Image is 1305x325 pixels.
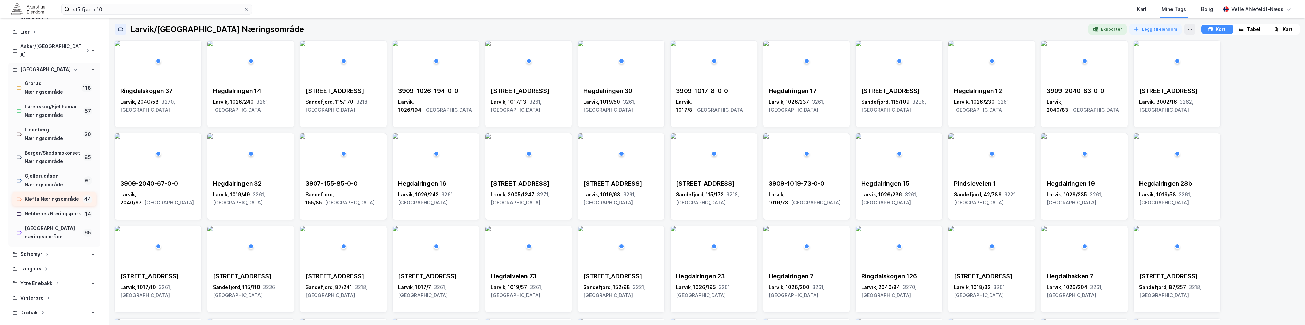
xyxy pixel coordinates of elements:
div: 118 [81,84,92,92]
img: 256x120 [671,41,676,46]
img: 256x120 [485,41,491,46]
input: Søk på adresse, matrikkel, gårdeiere, leietakere eller personer [70,4,243,14]
span: 3261, [GEOGRAPHIC_DATA] [491,284,542,298]
span: 3236, [GEOGRAPHIC_DATA] [213,284,277,298]
span: 3261, [GEOGRAPHIC_DATA] [213,191,265,205]
div: Larvik, 1017/13 [491,98,566,114]
div: Kart [1283,25,1293,33]
img: 256x120 [115,133,120,139]
div: Ringdalskogen 37 [120,87,196,95]
div: Sandefjord, 42/786 [954,190,1029,207]
div: Sandefjord, 115/110 [213,283,288,299]
div: [STREET_ADDRESS] [954,272,1029,280]
div: 3909-2040-67-0-0 [120,180,196,188]
div: Hegdalringen 30 [583,87,659,95]
img: 256x120 [300,226,305,231]
div: Kløfta Næringsområde [25,195,80,203]
span: 3236, [GEOGRAPHIC_DATA] [861,99,926,113]
span: 3221, [GEOGRAPHIC_DATA] [583,284,645,298]
span: 3261, [GEOGRAPHIC_DATA] [954,99,1010,113]
div: 3909-2040-83-0-0 [1047,87,1122,95]
span: 3261, [GEOGRAPHIC_DATA] [676,284,731,298]
a: Grorud Næringsområde118 [12,77,96,99]
div: [STREET_ADDRESS] [676,180,752,188]
div: [STREET_ADDRESS] [305,272,381,280]
div: 3909-1017-8-0-0 [676,87,752,95]
img: 256x120 [1041,133,1047,139]
div: 3909-1026-194-0-0 [398,87,474,95]
a: [GEOGRAPHIC_DATA] næringsområde65 [12,221,96,244]
span: 3261, [GEOGRAPHIC_DATA] [769,99,824,113]
span: 3261, [GEOGRAPHIC_DATA] [1139,191,1191,205]
div: Kontrollprogram for chat [1271,292,1305,325]
img: 256x120 [207,226,213,231]
div: Hegdalringen 15 [861,180,937,188]
div: Sandefjord, 152/98 [583,283,659,299]
a: Lindeberg Næringsområde20 [12,123,96,145]
div: Larvik, 1017/7 [398,283,474,299]
span: [GEOGRAPHIC_DATA] [791,200,841,205]
img: 256x120 [485,133,491,139]
img: 256x120 [1134,41,1139,46]
span: 3261, [GEOGRAPHIC_DATA] [583,191,635,205]
div: Vetle Ahlefeldt-Næss [1231,5,1283,13]
div: Hegdalveien 73 [491,272,566,280]
img: 256x120 [300,319,305,324]
img: akershus-eiendom-logo.9091f326c980b4bce74ccdd9f866810c.svg [11,3,45,15]
div: Langhus [20,265,41,273]
span: 3261, [GEOGRAPHIC_DATA] [398,284,448,298]
div: Larvik, 1018/32 [954,283,1029,299]
div: Larvik/[GEOGRAPHIC_DATA] Næringsområde [130,24,304,35]
div: Larvik, 1019/57 [491,283,566,299]
div: Larvik, 3002/16 [1139,98,1215,114]
div: Larvik, 1019/50 [583,98,659,114]
div: 14 [84,210,92,218]
span: 3261, [GEOGRAPHIC_DATA] [769,284,824,298]
img: 256x120 [1041,319,1047,324]
span: 3261, [GEOGRAPHIC_DATA] [213,99,269,113]
div: Kort [1216,25,1226,33]
img: 256x120 [1134,226,1139,231]
div: Pindsleveien 1 [954,180,1029,188]
span: 3261, [GEOGRAPHIC_DATA] [1047,191,1102,205]
span: [GEOGRAPHIC_DATA] [325,200,375,205]
div: Hegdalringen 32 [213,180,288,188]
a: Lørenskog/Fjellhamar Næringsområde57 [12,100,96,122]
img: 256x120 [856,41,861,46]
div: Hegdalringen 7 [769,272,844,280]
div: Larvik, 1019/58 [1139,190,1215,207]
span: 3261, [GEOGRAPHIC_DATA] [861,191,917,205]
img: 256x120 [671,226,676,231]
span: 3221, [GEOGRAPHIC_DATA] [954,191,1017,205]
img: 256x120 [393,133,398,139]
div: 57 [83,107,92,115]
div: Asker/[GEOGRAPHIC_DATA] [20,42,83,59]
span: 3270, [GEOGRAPHIC_DATA] [861,284,916,298]
span: 3218, [GEOGRAPHIC_DATA] [1139,284,1201,298]
img: 256x120 [578,41,583,46]
span: 3270, [GEOGRAPHIC_DATA] [120,99,175,113]
div: Lørenskog/Fjellhamar Næringsområde [25,103,81,120]
img: 256x120 [948,226,954,231]
div: Grorud Næringsområde [25,79,79,96]
div: Larvik, 2040/84 [861,283,937,299]
div: [STREET_ADDRESS] [583,180,659,188]
img: 256x120 [763,319,769,324]
div: Vinterbro [20,294,44,303]
div: Hegdalringen 17 [769,87,844,95]
div: [STREET_ADDRESS] [1139,87,1215,95]
div: [STREET_ADDRESS] [583,272,659,280]
button: Eksporter [1088,24,1127,35]
img: 256x120 [671,319,676,324]
img: 256x120 [393,226,398,231]
div: Sofiemyr [20,250,42,259]
img: 256x120 [300,41,305,46]
div: Larvik, 1019/68 [583,190,659,207]
img: 256x120 [115,226,120,231]
div: 20 [83,130,92,138]
a: Kløfta Næringsområde44 [12,192,96,206]
div: Sandefjord, 115/172 [676,190,752,207]
span: 3261, [GEOGRAPHIC_DATA] [583,99,635,113]
div: Lindeberg Næringsområde [25,126,80,143]
div: Larvik, 1026/204 [1047,283,1122,299]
